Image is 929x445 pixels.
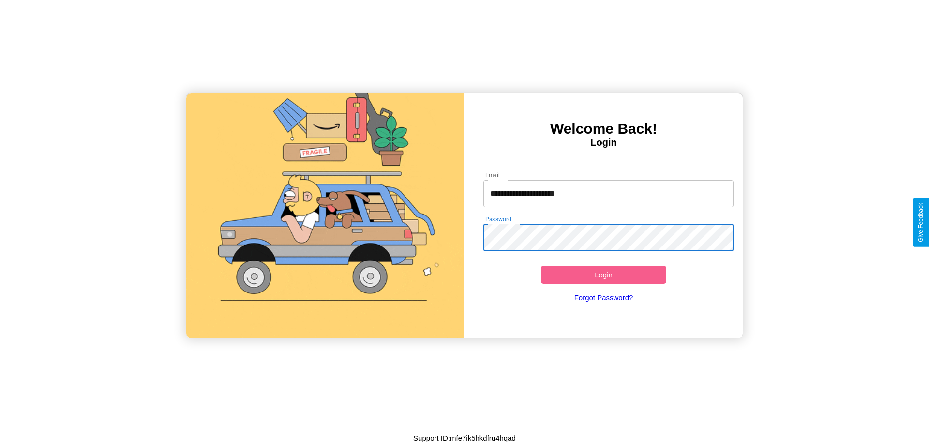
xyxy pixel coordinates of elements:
[413,431,516,445] p: Support ID: mfe7ik5hkdfru4hqad
[464,121,743,137] h3: Welcome Back!
[917,203,924,242] div: Give Feedback
[186,93,464,338] img: gif
[485,215,511,223] label: Password
[464,137,743,148] h4: Login
[479,284,729,311] a: Forgot Password?
[541,266,666,284] button: Login
[485,171,500,179] label: Email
